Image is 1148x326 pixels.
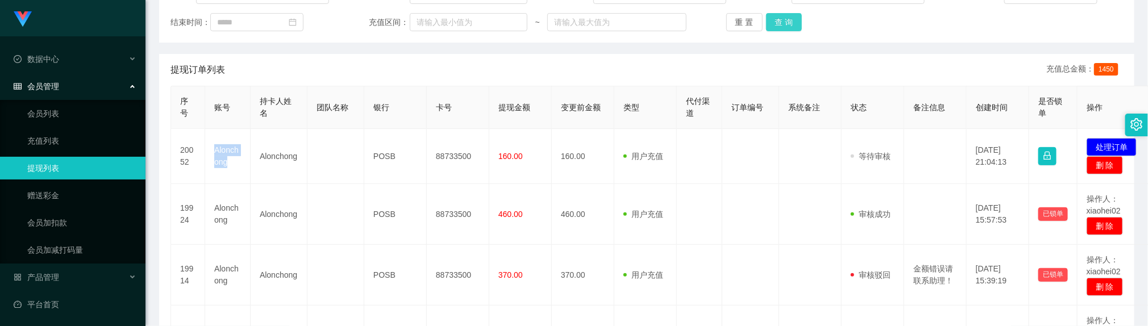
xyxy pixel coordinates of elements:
[369,16,410,28] span: 充值区间：
[27,102,136,125] a: 会员列表
[14,82,22,90] i: 图标: table
[788,103,820,112] span: 系统备注
[851,270,891,279] span: 审核驳回
[1087,217,1123,235] button: 删 除
[851,152,891,161] span: 等待审核
[726,13,763,31] button: 重 置
[1038,207,1068,221] button: 已锁单
[27,184,136,207] a: 赠送彩金
[561,103,601,112] span: 变更前金额
[436,103,452,112] span: 卡号
[766,13,802,31] button: 查 询
[527,16,547,28] span: ~
[14,82,59,91] span: 会员管理
[205,245,251,306] td: Alonchong
[1087,138,1137,156] button: 处理订单
[27,129,136,152] a: 充值列表
[1038,147,1057,165] button: 图标: lock
[552,245,614,306] td: 370.00
[180,97,188,118] span: 序号
[552,184,614,245] td: 460.00
[1094,63,1118,76] span: 1450
[170,63,225,77] span: 提现订单列表
[552,129,614,184] td: 160.00
[498,210,523,219] span: 460.00
[27,239,136,261] a: 会员加减打码量
[967,245,1029,306] td: [DATE] 15:39:19
[251,245,307,306] td: Alonchong
[14,11,32,27] img: logo.9652507e.png
[251,184,307,245] td: Alonchong
[427,184,489,245] td: 88733500
[317,103,348,112] span: 团队名称
[1087,156,1123,174] button: 删 除
[171,245,205,306] td: 19914
[851,210,891,219] span: 审核成功
[498,270,523,279] span: 370.00
[498,103,530,112] span: 提现金额
[1038,97,1062,118] span: 是否锁单
[976,103,1008,112] span: 创建时间
[851,103,867,112] span: 状态
[1130,118,1143,131] i: 图标: setting
[623,210,663,219] span: 用户充值
[373,103,389,112] span: 银行
[913,103,945,112] span: 备注信息
[170,16,210,28] span: 结束时间：
[205,129,251,184] td: Alonchong
[731,103,763,112] span: 订单编号
[1087,194,1121,215] span: 操作人：xiaohei02
[427,129,489,184] td: 88733500
[623,103,639,112] span: 类型
[14,55,59,64] span: 数据中心
[623,152,663,161] span: 用户充值
[547,13,687,31] input: 请输入最大值为
[251,129,307,184] td: Alonchong
[364,129,427,184] td: POSB
[1038,268,1068,282] button: 已锁单
[1087,103,1103,112] span: 操作
[967,184,1029,245] td: [DATE] 15:57:53
[14,273,59,282] span: 产品管理
[214,103,230,112] span: 账号
[171,129,205,184] td: 20052
[364,245,427,306] td: POSB
[14,273,22,281] i: 图标: appstore-o
[205,184,251,245] td: Alonchong
[623,270,663,279] span: 用户充值
[410,13,527,31] input: 请输入最小值为
[1087,278,1123,296] button: 删 除
[289,18,297,26] i: 图标: calendar
[427,245,489,306] td: 88733500
[364,184,427,245] td: POSB
[1046,63,1123,77] div: 充值总金额：
[686,97,710,118] span: 代付渠道
[14,293,136,316] a: 图标: dashboard平台首页
[967,129,1029,184] td: [DATE] 21:04:13
[27,157,136,179] a: 提现列表
[260,97,292,118] span: 持卡人姓名
[904,245,967,306] td: 金额错误请联系助理！
[1087,255,1121,276] span: 操作人：xiaohei02
[498,152,523,161] span: 160.00
[14,55,22,63] i: 图标: check-circle-o
[27,211,136,234] a: 会员加扣款
[171,184,205,245] td: 19924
